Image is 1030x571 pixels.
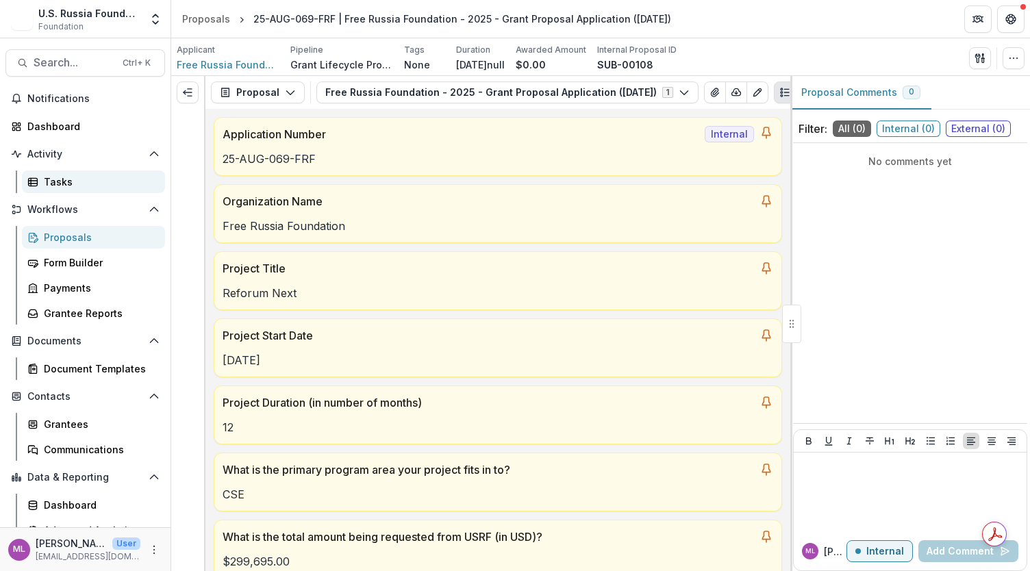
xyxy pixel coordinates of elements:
[404,44,425,56] p: Tags
[997,5,1025,33] button: Get Help
[799,120,827,137] p: Filter:
[22,226,165,249] a: Proposals
[214,453,782,511] a: What is the primary program area your project fits in to?CSE
[27,204,143,216] span: Workflows
[746,81,768,103] button: Edit as form
[22,170,165,193] a: Tasks
[44,361,154,376] div: Document Templates
[881,433,898,449] button: Heading 1
[177,81,199,103] button: Expand left
[5,115,165,138] a: Dashboard
[22,438,165,461] a: Communications
[983,433,1000,449] button: Align Center
[5,330,165,352] button: Open Documents
[27,335,143,347] span: Documents
[846,540,913,562] button: Internal
[112,537,140,550] p: User
[223,260,754,277] p: Project Title
[44,175,154,189] div: Tasks
[146,542,162,558] button: More
[11,8,33,30] img: U.S. Russia Foundation
[922,433,939,449] button: Bullet List
[34,56,114,69] span: Search...
[44,306,154,320] div: Grantee Reports
[516,58,546,72] p: $0.00
[44,230,154,244] div: Proposals
[177,44,215,56] p: Applicant
[805,548,816,555] div: Maria Lvova
[5,466,165,488] button: Open Data & Reporting
[223,394,754,411] p: Project Duration (in number of months)
[918,540,1018,562] button: Add Comment
[146,5,165,33] button: Open entity switcher
[877,120,940,137] span: Internal ( 0 )
[22,277,165,299] a: Payments
[44,442,154,457] div: Communications
[44,417,154,431] div: Grantees
[223,553,773,570] p: $299,695.00
[214,385,782,444] a: Project Duration (in number of months)12
[22,413,165,435] a: Grantees
[22,251,165,274] a: Form Builder
[223,461,754,478] p: What is the primary program area your project fits in to?
[5,49,165,77] button: Search...
[223,486,773,503] p: CSE
[223,285,773,301] p: Reforum Next
[38,21,84,33] span: Foundation
[316,81,699,103] button: Free Russia Foundation - 2025 - Grant Proposal Application ([DATE])1
[27,93,160,105] span: Notifications
[182,12,230,26] div: Proposals
[223,126,699,142] p: Application Number
[223,327,754,344] p: Project Start Date
[290,44,323,56] p: Pipeline
[801,433,817,449] button: Bold
[177,9,677,29] nav: breadcrumb
[38,6,140,21] div: U.S. Russia Foundation
[902,433,918,449] button: Heading 2
[44,281,154,295] div: Payments
[456,44,490,56] p: Duration
[177,9,236,29] a: Proposals
[44,255,154,270] div: Form Builder
[404,58,430,72] p: None
[177,58,279,72] a: Free Russia Foundation
[27,149,143,160] span: Activity
[22,519,165,542] a: Advanced Analytics
[516,44,586,56] p: Awarded Amount
[214,117,782,176] a: Application NumberInternal25-AUG-069-FRF
[223,419,773,435] p: 12
[22,494,165,516] a: Dashboard
[705,126,754,142] span: Internal
[5,199,165,220] button: Open Workflows
[841,433,857,449] button: Italicize
[833,120,871,137] span: All ( 0 )
[22,302,165,325] a: Grantee Reports
[774,81,796,103] button: Plaintext view
[704,81,726,103] button: View Attached Files
[290,58,393,72] p: Grant Lifecycle Process
[120,55,153,71] div: Ctrl + K
[824,544,846,559] p: [PERSON_NAME]
[223,151,773,167] p: 25-AUG-069-FRF
[799,154,1022,168] p: No comments yet
[214,184,782,243] a: Organization NameFree Russia Foundation
[44,523,154,537] div: Advanced Analytics
[456,58,505,72] p: [DATE]null
[27,391,143,403] span: Contacts
[5,88,165,110] button: Notifications
[13,545,25,554] div: Maria Lvova
[5,385,165,407] button: Open Contacts
[214,318,782,377] a: Project Start Date[DATE]
[1003,433,1020,449] button: Align Right
[963,433,979,449] button: Align Left
[223,218,773,234] p: Free Russia Foundation
[597,58,653,72] p: SUB-00108
[964,5,992,33] button: Partners
[909,87,914,97] span: 0
[223,193,754,210] p: Organization Name
[223,529,754,545] p: What is the total amount being requested from USRF (in USD)?
[36,536,107,550] p: [PERSON_NAME]
[211,81,305,103] button: Proposal
[36,550,140,563] p: [EMAIL_ADDRESS][DOMAIN_NAME]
